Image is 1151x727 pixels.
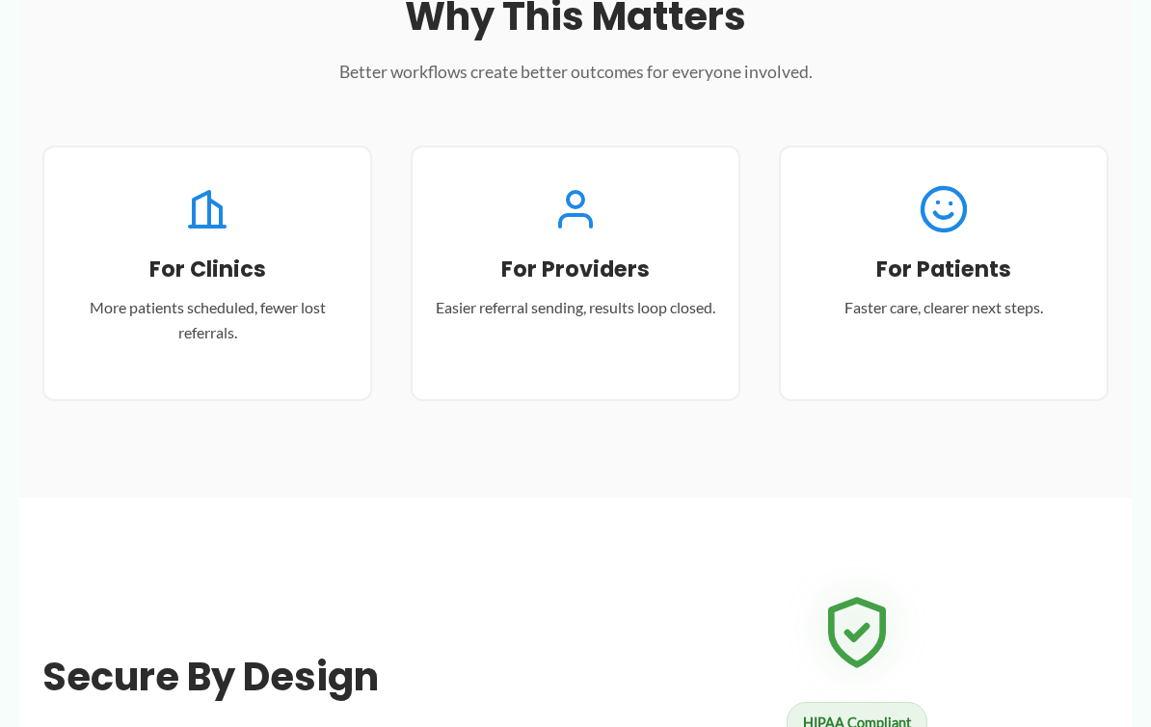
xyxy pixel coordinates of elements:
h3: For Clinics [67,256,347,283]
h3: For Patients [804,256,1084,283]
h2: Secure by Design [42,652,547,702]
p: More patients scheduled, fewer lost referrals. [67,295,347,344]
p: Better workflows create better outcomes for everyone involved. [335,57,816,89]
p: Faster care, clearer next steps. [804,295,1084,320]
p: Easier referral sending, results loop closed. [436,295,715,320]
h3: For Providers [436,256,715,283]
